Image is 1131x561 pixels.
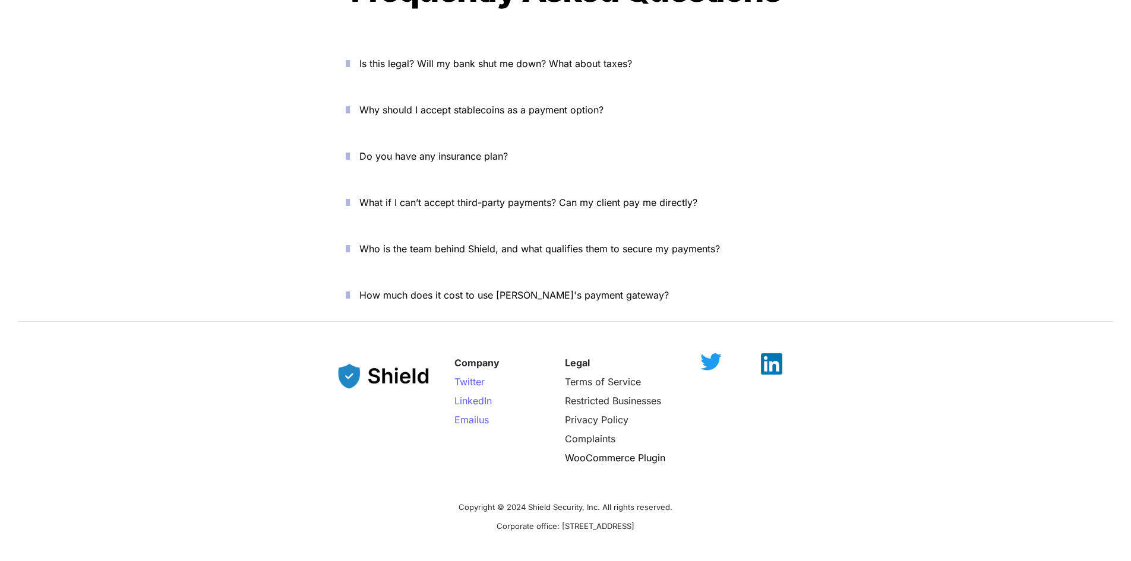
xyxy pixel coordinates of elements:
span: Corporate office: [STREET_ADDRESS] [497,521,634,531]
a: Twitter [454,376,485,388]
button: Do you have any insurance plan? [328,138,803,175]
span: Copyright © 2024 Shield Security, Inc. All rights reserved. [459,502,672,512]
span: Is this legal? Will my bank shut me down? What about taxes? [359,58,632,69]
span: us [479,414,489,426]
button: Is this legal? Will my bank shut me down? What about taxes? [328,45,803,82]
span: Do you have any insurance plan? [359,150,508,162]
a: Privacy Policy [565,414,628,426]
span: Why should I accept stablecoins as a payment option? [359,104,604,116]
a: Terms of Service [565,376,641,388]
button: What if I can’t accept third-party payments? Can my client pay me directly? [328,184,803,221]
a: WooCommerce Plugin [565,452,665,464]
a: Emailus [454,414,489,426]
strong: Company [454,357,500,369]
button: How much does it cost to use [PERSON_NAME]'s payment gateway? [328,277,803,313]
span: What if I can’t accept third-party payments? Can my client pay me directly? [359,196,697,208]
button: Who is the team behind Shield, and what qualifies them to secure my payments? [328,230,803,267]
strong: Legal [565,357,590,369]
a: LinkedIn [454,395,492,407]
span: How much does it cost to use [PERSON_NAME]'s payment gateway? [359,289,669,301]
a: Complaints [565,433,615,445]
a: Restricted Businesses [565,395,661,407]
span: Email [454,414,479,426]
button: Why should I accept stablecoins as a payment option? [328,91,803,128]
span: Who is the team behind Shield, and what qualifies them to secure my payments? [359,243,720,255]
